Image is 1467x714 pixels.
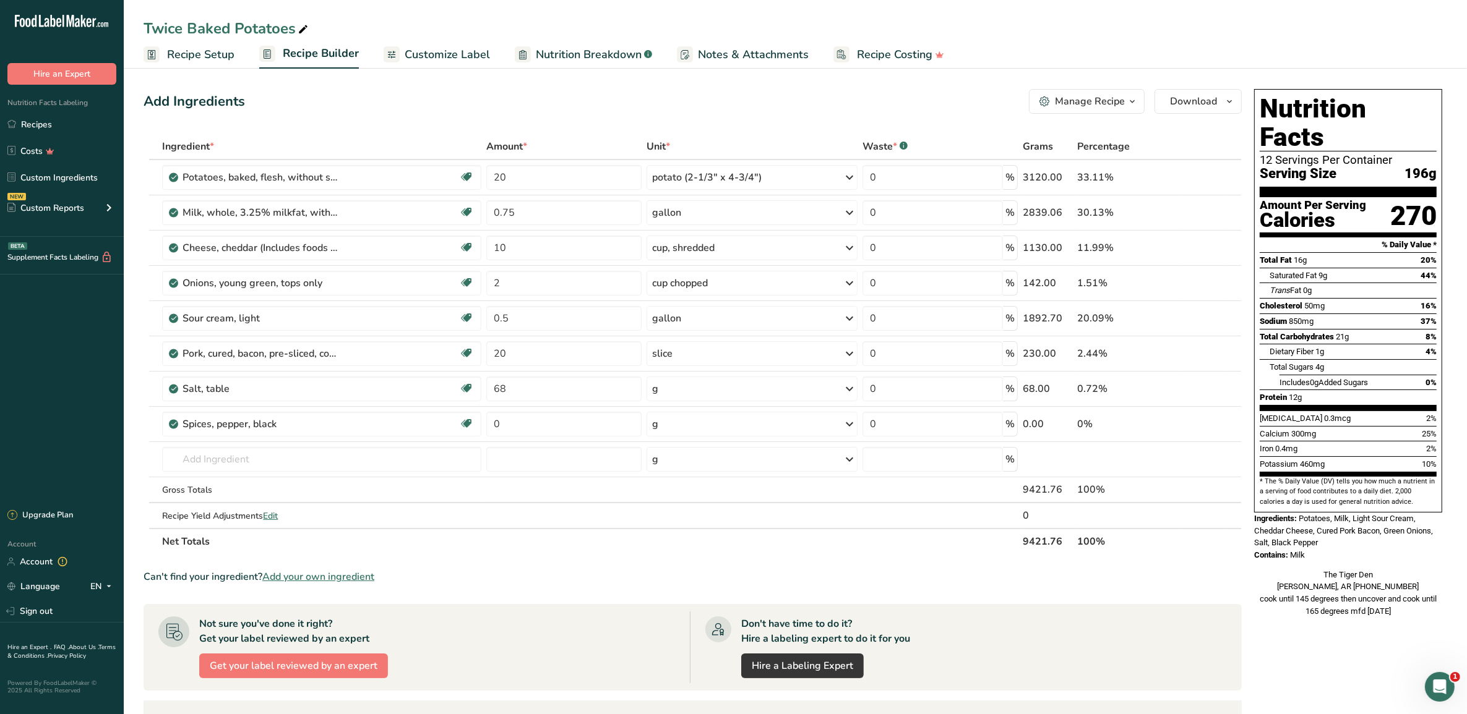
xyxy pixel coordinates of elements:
span: 1g [1315,347,1324,356]
span: 20% [1421,255,1437,265]
span: 37% [1421,317,1437,326]
span: Amount [486,139,527,154]
span: Iron [1260,444,1273,453]
i: Trans [1270,286,1290,295]
div: Upgrade Plan [7,509,73,522]
a: FAQ . [54,643,69,652]
div: gallon [652,205,681,220]
span: Milk [1290,550,1305,559]
a: Nutrition Breakdown [515,41,652,69]
div: Cheese, cheddar (Includes foods for USDA's Food Distribution Program) [183,240,337,255]
div: 11.99% [1077,240,1180,255]
span: Recipe Costing [857,46,932,63]
span: 0g [1303,286,1312,295]
span: Potassium [1260,459,1298,469]
a: Customize Label [384,41,490,69]
a: Hire a Labeling Expert [741,653,864,678]
div: 30.13% [1077,205,1180,220]
button: Hire an Expert [7,63,116,85]
span: Total Fat [1260,255,1292,265]
span: 1 [1450,672,1460,682]
span: 10% [1422,459,1437,469]
div: 3120.00 [1023,170,1072,185]
div: 230.00 [1023,346,1072,361]
span: Nutrition Breakdown [536,46,642,63]
span: 300mg [1291,429,1316,438]
th: 9421.76 [1020,528,1075,554]
span: Potatoes, Milk, Light Sour Cream, Cheddar Cheese, Cured Pork Bacon, Green Onions, Salt, Black Pepper [1254,514,1433,547]
span: Serving Size [1260,166,1336,182]
div: Waste [863,139,908,154]
th: Net Totals [160,528,1020,554]
a: Privacy Policy [48,652,86,660]
a: Terms & Conditions . [7,643,116,660]
span: 460mg [1300,459,1325,469]
span: Fat [1270,286,1301,295]
span: 2% [1426,414,1437,423]
div: Pork, cured, bacon, pre-sliced, cooked, pan-fried [183,346,337,361]
span: Edit [263,510,278,522]
div: 0 [1023,508,1072,523]
div: Potatoes, baked, flesh, without salt [183,170,337,185]
span: 850mg [1289,317,1314,326]
div: 68.00 [1023,381,1072,396]
span: [MEDICAL_DATA] [1260,414,1322,423]
span: Cholesterol [1260,301,1302,310]
div: Not sure you've done it right? Get your label reviewed by an expert [199,616,369,646]
span: Sodium [1260,317,1287,326]
div: EN [90,579,116,594]
div: Milk, whole, 3.25% milkfat, without added vitamin A and [MEDICAL_DATA] [183,205,337,220]
span: 0.3mcg [1324,414,1351,423]
div: slice [652,346,673,361]
div: Salt, table [183,381,337,396]
input: Add Ingredient [162,447,481,472]
div: 142.00 [1023,276,1072,291]
span: Download [1170,94,1217,109]
span: 16% [1421,301,1437,310]
a: Language [7,576,60,597]
div: 100% [1077,482,1180,497]
span: Calcium [1260,429,1289,438]
div: 2.44% [1077,346,1180,361]
span: Recipe Builder [283,45,359,62]
span: 50mg [1304,301,1325,310]
div: Twice Baked Potatoes [144,17,311,40]
span: Protein [1260,393,1287,402]
span: 12g [1289,393,1302,402]
div: BETA [8,242,27,250]
div: 9421.76 [1023,482,1072,497]
th: 100% [1075,528,1182,554]
a: Recipe Builder [259,40,359,69]
div: Custom Reports [7,202,84,215]
div: cup chopped [652,276,708,291]
span: Grams [1023,139,1053,154]
div: 20.09% [1077,311,1180,326]
button: Manage Recipe [1029,89,1145,114]
div: Manage Recipe [1055,94,1125,109]
span: 8% [1426,332,1437,341]
span: 2% [1426,444,1437,453]
span: Ingredient [162,139,214,154]
div: Sour cream, light [183,311,337,326]
section: % Daily Value * [1260,237,1437,252]
span: 9g [1319,271,1327,280]
span: Recipe Setup [167,46,234,63]
div: 12 Servings Per Container [1260,154,1437,166]
div: Calories [1260,211,1366,229]
button: Get your label reviewed by an expert [199,653,388,678]
div: 1.51% [1077,276,1180,291]
div: 0.00 [1023,417,1072,431]
div: 270 [1390,200,1437,232]
span: Includes Added Sugars [1280,378,1368,387]
span: Customize Label [405,46,490,63]
section: * The % Daily Value (DV) tells you how much a nutrient in a serving of food contributes to a dail... [1260,477,1437,507]
div: 33.11% [1077,170,1180,185]
span: 0g [1310,378,1319,387]
div: Amount Per Serving [1260,200,1366,211]
span: 4% [1426,347,1437,356]
div: gallon [652,311,681,326]
div: Powered By FoodLabelMaker © 2025 All Rights Reserved [7,679,116,694]
div: Onions, young green, tops only [183,276,337,291]
div: g [652,452,658,467]
div: g [652,381,658,396]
